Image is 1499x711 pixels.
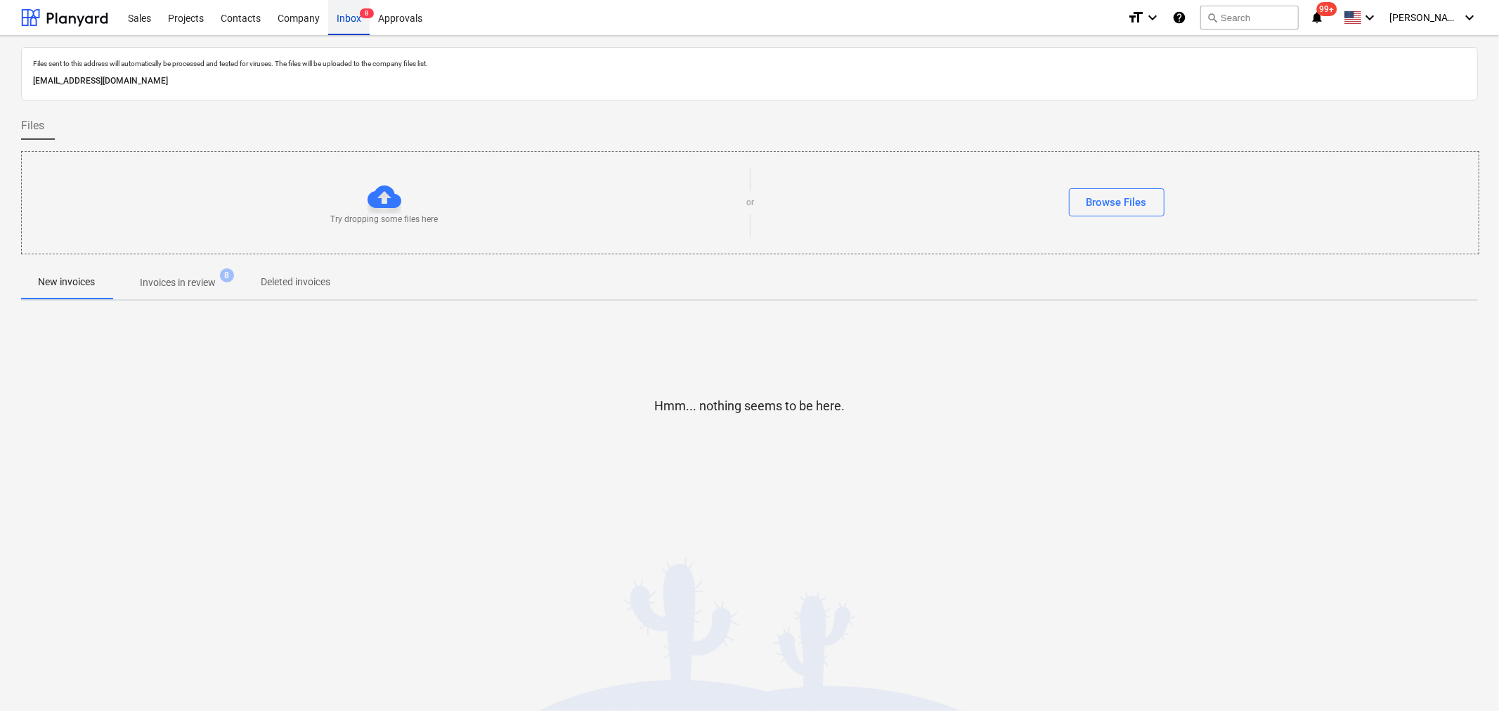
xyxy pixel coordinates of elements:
[1172,9,1186,26] i: Knowledge base
[1461,9,1478,26] i: keyboard_arrow_down
[21,151,1479,254] div: Try dropping some files hereorBrowse Files
[33,74,1466,89] p: [EMAIL_ADDRESS][DOMAIN_NAME]
[1361,9,1378,26] i: keyboard_arrow_down
[261,275,330,289] p: Deleted invoices
[220,268,234,282] span: 8
[33,59,1466,68] p: Files sent to this address will automatically be processed and tested for viruses. The files will...
[1389,12,1460,23] span: [PERSON_NAME]
[1429,644,1499,711] iframe: Chat Widget
[38,275,95,289] p: New invoices
[654,398,845,415] p: Hmm... nothing seems to be here.
[330,214,438,226] p: Try dropping some files here
[1317,2,1337,16] span: 99+
[746,197,754,209] p: or
[1200,6,1299,30] button: Search
[21,117,44,134] span: Files
[1207,12,1218,23] span: search
[1310,9,1324,26] i: notifications
[1086,193,1147,211] div: Browse Files
[140,275,216,290] p: Invoices in review
[360,8,374,18] span: 8
[1144,9,1161,26] i: keyboard_arrow_down
[1069,188,1164,216] button: Browse Files
[1127,9,1144,26] i: format_size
